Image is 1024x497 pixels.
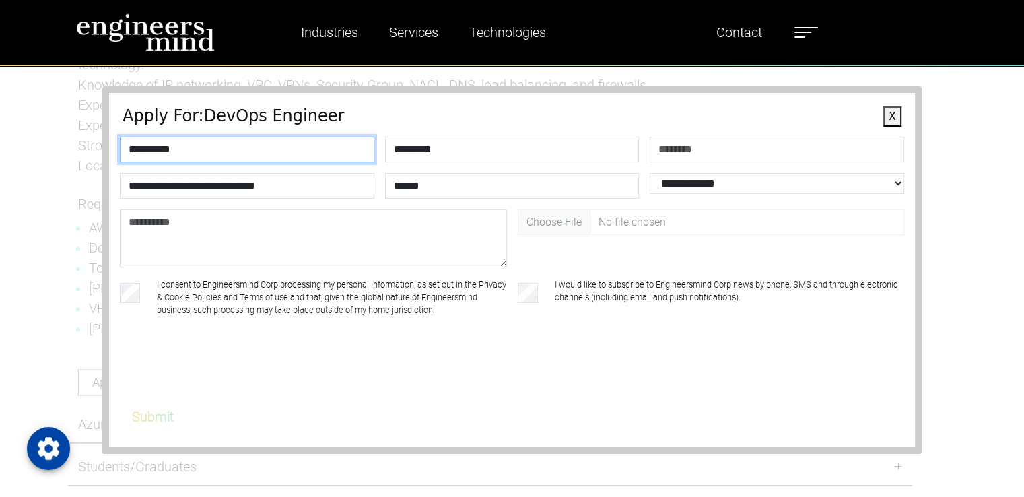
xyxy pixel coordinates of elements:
[464,17,551,48] a: Technologies
[76,13,215,51] img: logo
[157,278,506,317] label: I consent to Engineersmind Corp processing my personal information, as set out in the Privacy & C...
[296,17,364,48] a: Industries
[123,106,901,126] h4: Apply For: DevOps Engineer
[555,278,904,317] label: I would like to subscribe to Engineersmind Corp news by phone, SMS and through electronic channel...
[883,106,901,127] button: X
[123,350,327,403] iframe: reCAPTCHA
[711,17,767,48] a: Contact
[384,17,444,48] a: Services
